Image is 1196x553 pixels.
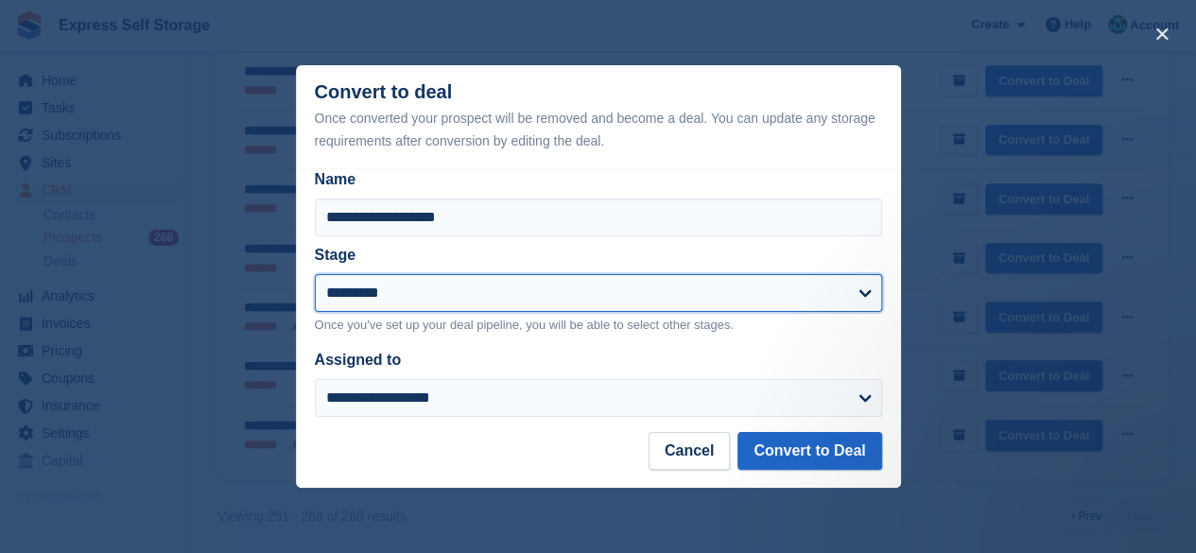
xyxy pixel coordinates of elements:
button: close [1147,19,1177,49]
div: Once converted your prospect will be removed and become a deal. You can update any storage requir... [315,107,882,152]
label: Assigned to [315,352,402,368]
label: Name [315,168,882,191]
p: Once you've set up your deal pipeline, you will be able to select other stages. [315,316,882,335]
label: Stage [315,247,356,263]
button: Cancel [649,432,730,470]
button: Convert to Deal [737,432,881,470]
div: Convert to deal [315,81,882,152]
